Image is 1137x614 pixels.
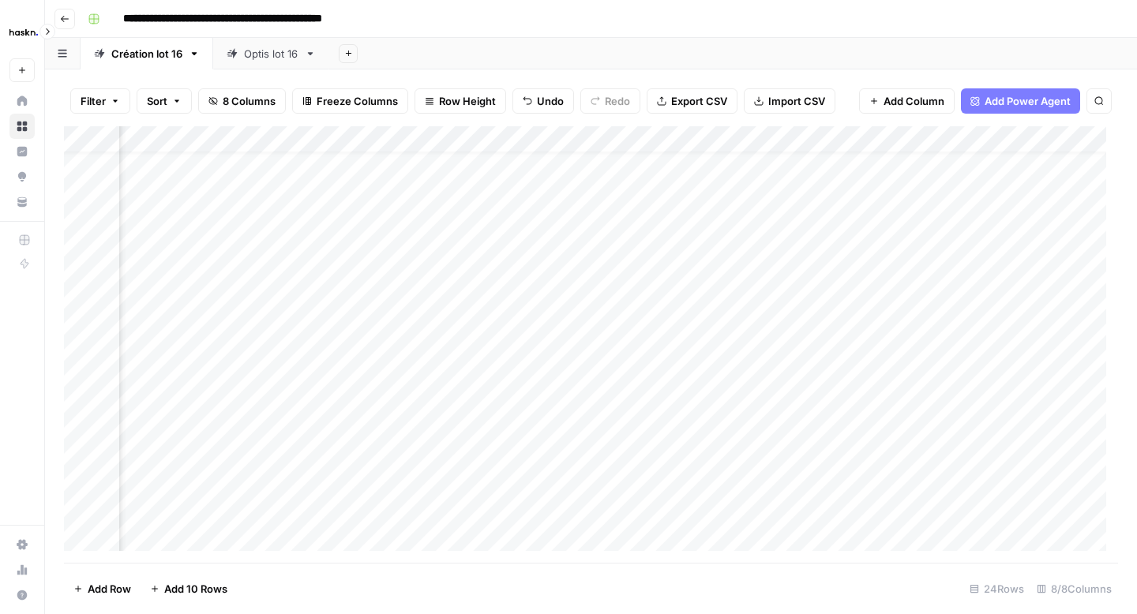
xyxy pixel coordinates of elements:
a: Opportunities [9,164,35,189]
span: Add Column [884,93,944,109]
button: Add Column [859,88,955,114]
a: Settings [9,532,35,557]
a: Optis lot 16 [213,38,329,69]
button: 8 Columns [198,88,286,114]
span: Row Height [439,93,496,109]
button: Undo [512,88,574,114]
span: Import CSV [768,93,825,109]
span: 8 Columns [223,93,276,109]
span: Add Row [88,581,131,597]
button: Add Power Agent [961,88,1080,114]
div: Optis lot 16 [244,46,298,62]
span: Redo [605,93,630,109]
span: Add Power Agent [985,93,1071,109]
div: 8/8 Columns [1030,576,1118,601]
button: Workspace: Haskn [9,13,35,52]
button: Filter [70,88,130,114]
button: Sort [137,88,192,114]
a: Insights [9,139,35,164]
span: Filter [81,93,106,109]
button: Add 10 Rows [141,576,237,601]
button: Import CSV [744,88,835,114]
span: Add 10 Rows [164,581,227,597]
button: Add Row [64,576,141,601]
a: Création lot 16 [81,38,213,69]
span: Export CSV [671,93,727,109]
button: Row Height [415,88,506,114]
span: Undo [537,93,564,109]
a: Usage [9,557,35,582]
button: Export CSV [647,88,737,114]
button: Help + Support [9,582,35,608]
img: Haskn Logo [9,18,38,47]
div: 24 Rows [963,576,1030,601]
a: Home [9,88,35,114]
button: Freeze Columns [292,88,408,114]
a: Your Data [9,189,35,215]
div: Création lot 16 [111,46,182,62]
button: Redo [580,88,640,114]
span: Sort [147,93,167,109]
span: Freeze Columns [317,93,398,109]
a: Browse [9,114,35,139]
